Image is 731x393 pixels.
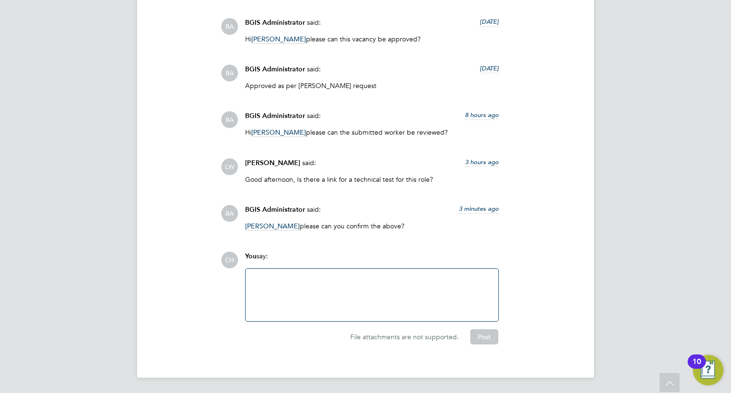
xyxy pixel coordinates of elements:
[221,205,238,222] span: BA
[245,159,300,167] span: [PERSON_NAME]
[459,205,499,213] span: 3 minutes ago
[245,175,499,184] p: Good afternoon, Is there a link for a technical test for this role?
[245,81,499,90] p: Approved as per [PERSON_NAME] request
[245,19,305,27] span: BGIS Administrator
[251,128,306,137] span: [PERSON_NAME]
[465,111,499,119] span: 8 hours ago
[350,333,459,341] span: File attachments are not supported.
[307,111,321,120] span: said:
[251,35,306,44] span: [PERSON_NAME]
[245,112,305,120] span: BGIS Administrator
[221,158,238,175] span: LW
[245,222,499,230] p: please can you confirm the above?
[245,252,499,268] div: say:
[245,35,499,43] p: Hi please can this vacancy be approved?
[307,18,321,27] span: said:
[465,158,499,166] span: 3 hours ago
[221,252,238,268] span: CH
[302,158,316,167] span: said:
[470,329,498,344] button: Post
[245,65,305,73] span: BGIS Administrator
[245,222,300,231] span: [PERSON_NAME]
[221,18,238,35] span: BA
[221,111,238,128] span: BA
[245,206,305,214] span: BGIS Administrator
[245,128,499,137] p: Hi please can the submitted worker be reviewed?
[693,355,723,385] button: Open Resource Center, 10 new notifications
[480,18,499,26] span: [DATE]
[245,252,257,260] span: You
[692,362,701,374] div: 10
[307,205,321,214] span: said:
[480,64,499,72] span: [DATE]
[221,65,238,81] span: BA
[307,65,321,73] span: said:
